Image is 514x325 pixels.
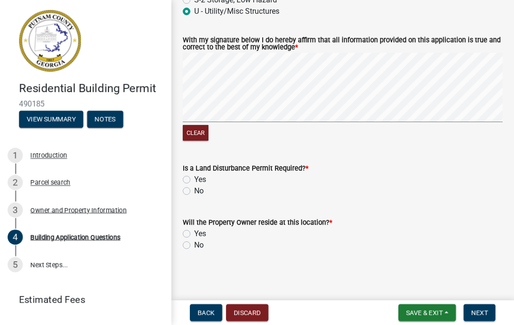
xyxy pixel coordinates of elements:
[471,309,488,316] span: Next
[8,229,23,245] div: 4
[398,304,456,321] button: Save & Exit
[87,116,123,124] wm-modal-confirm: Notes
[183,165,308,172] label: Is a Land Disturbance Permit Required?
[194,228,206,239] label: Yes
[183,125,208,141] button: Clear
[30,152,67,159] div: Introduction
[87,111,123,128] button: Notes
[183,220,332,226] label: Will the Property Owner reside at this location?
[194,6,279,17] label: U - Utility/Misc Structures
[183,37,503,51] label: With my signature below I do hereby affirm that all information provided on this application is t...
[194,239,204,251] label: No
[19,111,83,128] button: View Summary
[194,185,204,197] label: No
[198,309,215,316] span: Back
[8,257,23,272] div: 5
[19,82,164,96] h4: Residential Building Permit
[194,174,206,185] label: Yes
[226,304,268,321] button: Discard
[19,99,152,108] span: 490185
[30,207,127,213] div: Owner and Property Information
[190,304,222,321] button: Back
[8,148,23,163] div: 1
[464,304,495,321] button: Next
[19,10,81,72] img: Putnam County, Georgia
[30,234,120,240] div: Building Application Questions
[406,309,443,316] span: Save & Exit
[19,116,83,124] wm-modal-confirm: Summary
[8,175,23,190] div: 2
[8,290,156,309] a: Estimated Fees
[8,202,23,218] div: 3
[30,179,70,186] div: Parcel search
